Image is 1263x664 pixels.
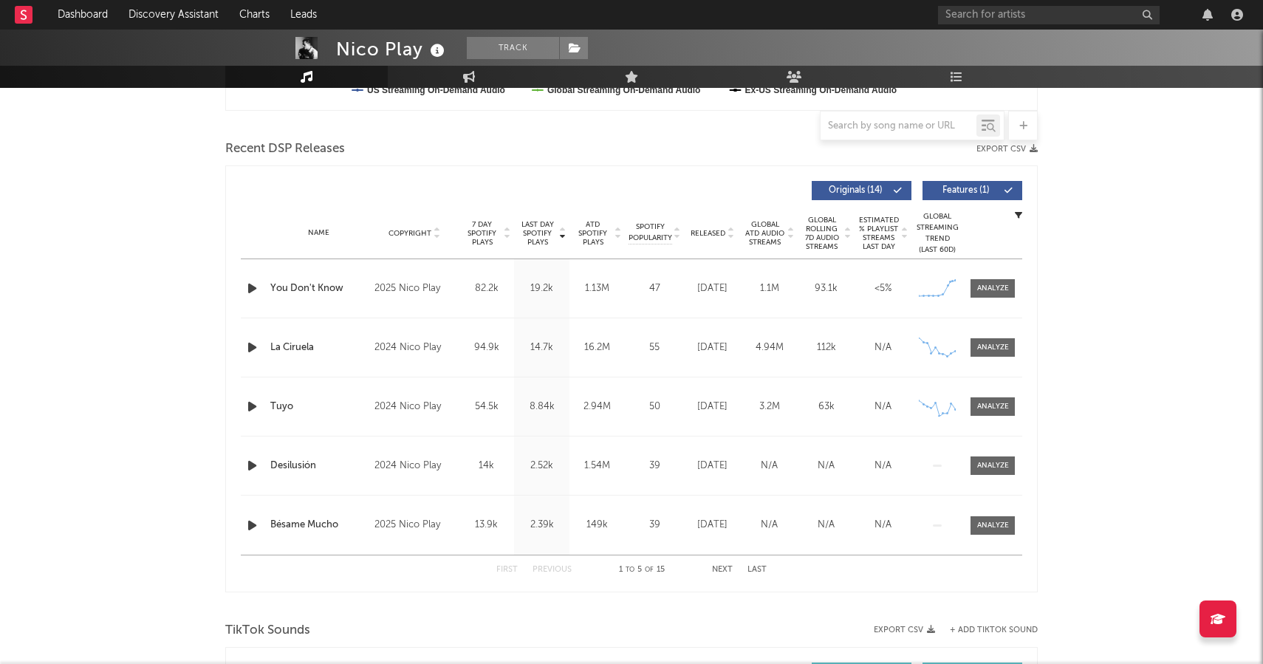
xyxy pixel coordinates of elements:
span: to [626,567,634,573]
div: 2025 Nico Play [374,280,455,298]
button: Features(1) [923,181,1022,200]
div: 94.9k [462,340,510,355]
div: 2.39k [518,518,566,533]
span: Copyright [389,229,431,238]
button: Next [712,566,733,574]
div: [DATE] [688,281,737,296]
div: 93.1k [801,281,851,296]
div: Name [270,227,367,239]
div: 47 [629,281,680,296]
button: Last [747,566,767,574]
div: N/A [745,518,794,533]
div: 14k [462,459,510,473]
div: [DATE] [688,518,737,533]
input: Search for artists [938,6,1160,24]
div: 1.13M [573,281,621,296]
span: Originals ( 14 ) [821,186,889,195]
div: 1.1M [745,281,794,296]
div: 2.94M [573,400,621,414]
div: 112k [801,340,851,355]
div: 54.5k [462,400,510,414]
div: Global Streaming Trend (Last 60D) [915,211,959,256]
a: Bésame Mucho [270,518,367,533]
div: 2024 Nico Play [374,398,455,416]
div: 2.52k [518,459,566,473]
span: 7 Day Spotify Plays [462,220,502,247]
div: 149k [573,518,621,533]
div: 1.54M [573,459,621,473]
div: N/A [858,340,908,355]
a: Tuyo [270,400,367,414]
span: TikTok Sounds [225,622,310,640]
div: 3.2M [745,400,794,414]
button: Previous [533,566,572,574]
span: Spotify Popularity [629,222,672,244]
button: First [496,566,518,574]
span: of [645,567,654,573]
div: [DATE] [688,459,737,473]
span: Global ATD Audio Streams [745,220,785,247]
div: N/A [858,518,908,533]
div: 2025 Nico Play [374,516,455,534]
div: 8.84k [518,400,566,414]
div: N/A [801,518,851,533]
text: Ex-US Streaming On-Demand Audio [745,85,897,95]
div: 50 [629,400,680,414]
div: [DATE] [688,340,737,355]
button: + Add TikTok Sound [935,626,1038,634]
div: <5% [858,281,908,296]
div: 82.2k [462,281,510,296]
span: Features ( 1 ) [932,186,1000,195]
div: 4.94M [745,340,794,355]
div: 19.2k [518,281,566,296]
a: Desilusión [270,459,367,473]
a: You Don't Know [270,281,367,296]
span: ATD Spotify Plays [573,220,612,247]
div: N/A [745,459,794,473]
button: Export CSV [976,145,1038,154]
input: Search by song name or URL [821,120,976,132]
span: Released [691,229,725,238]
a: La Ciruela [270,340,367,355]
button: Track [467,37,559,59]
div: 14.7k [518,340,566,355]
text: Global Streaming On-Demand Audio [547,85,701,95]
span: Global Rolling 7D Audio Streams [801,216,842,251]
button: Originals(14) [812,181,911,200]
div: N/A [858,400,908,414]
div: N/A [858,459,908,473]
text: US Streaming On-Demand Audio [367,85,505,95]
button: Export CSV [874,626,935,634]
span: Estimated % Playlist Streams Last Day [858,216,899,251]
button: + Add TikTok Sound [950,626,1038,634]
div: 2024 Nico Play [374,339,455,357]
div: [DATE] [688,400,737,414]
div: Nico Play [336,37,448,61]
div: 2024 Nico Play [374,457,455,475]
div: 55 [629,340,680,355]
div: 63k [801,400,851,414]
span: Last Day Spotify Plays [518,220,557,247]
div: 39 [629,518,680,533]
div: 13.9k [462,518,510,533]
div: N/A [801,459,851,473]
span: Recent DSP Releases [225,140,345,158]
div: 16.2M [573,340,621,355]
div: 1 5 15 [601,561,682,579]
div: 39 [629,459,680,473]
